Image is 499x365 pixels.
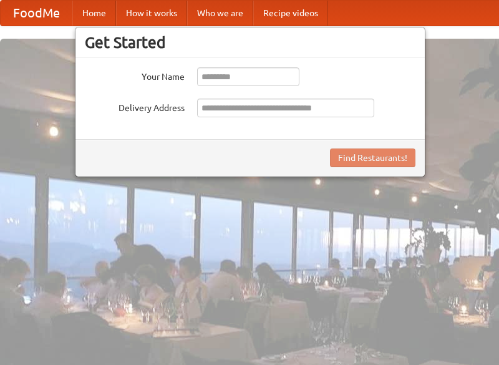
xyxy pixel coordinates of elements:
label: Delivery Address [85,99,185,114]
a: Recipe videos [253,1,328,26]
h3: Get Started [85,33,415,52]
a: Who we are [187,1,253,26]
a: How it works [116,1,187,26]
button: Find Restaurants! [330,148,415,167]
a: FoodMe [1,1,72,26]
a: Home [72,1,116,26]
label: Your Name [85,67,185,83]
